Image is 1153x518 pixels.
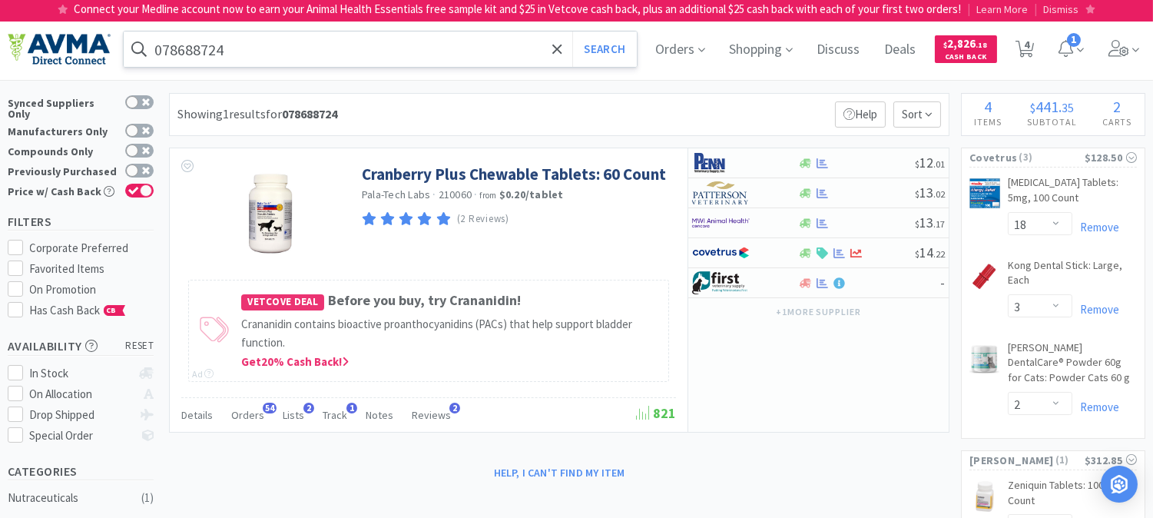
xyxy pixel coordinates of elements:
[474,188,477,201] span: ·
[1072,400,1119,414] a: Remove
[1044,2,1079,16] span: Dismiss
[8,33,111,65] img: e4e33dab9f054f5782a47901c742baa9_102.png
[692,271,750,294] img: 67d67680309e4a0bb49a5ff0391dcc42_6.png
[231,408,264,422] span: Orders
[30,364,132,383] div: In Stock
[915,158,919,170] span: $
[1090,115,1145,129] h4: Carts
[141,489,154,507] div: ( 1 )
[879,43,923,57] a: Deals
[969,261,1000,292] img: 0f8188e023aa4774a1ab8607dbba0f7e_473143.png
[933,218,945,230] span: . 17
[977,2,1029,16] span: Learn More
[433,188,436,201] span: ·
[8,489,132,507] div: Nutraceuticals
[915,184,945,201] span: 13
[303,403,314,413] span: 2
[362,164,666,184] a: Cranberry Plus Chewable Tablets: 60 Count
[30,427,132,445] div: Special Order
[181,408,213,422] span: Details
[1008,258,1137,294] a: Kong Dental Stick: Large, Each
[439,188,472,201] span: 210060
[650,18,711,80] span: Orders
[241,354,349,369] span: Get 20 % Cash Back!
[1008,478,1137,514] a: Zeniquin Tablets: 100mg, 50 Count
[969,452,1054,469] span: [PERSON_NAME]
[636,404,676,422] span: 821
[104,306,120,315] span: CB
[220,164,320,264] img: 727a7bfb660b43d4907e46cde82e2f8a_118299.jpeg
[985,97,992,116] span: 4
[1009,45,1041,58] a: 4
[1017,150,1084,165] span: ( 3 )
[283,408,304,422] span: Lists
[915,188,919,200] span: $
[835,101,886,128] p: Help
[30,406,132,424] div: Drop Shipped
[1114,97,1122,116] span: 2
[282,106,337,121] strong: 078688724
[724,18,799,80] span: Shopping
[968,2,971,16] span: |
[192,367,214,381] div: Ad
[915,244,945,261] span: 14
[969,149,1017,166] span: Covetrus
[944,36,988,51] span: 2,826
[1015,99,1090,115] div: .
[1062,100,1075,115] span: 35
[457,211,509,227] p: (2 Reviews)
[412,408,451,422] span: Reviews
[572,32,636,67] button: Search
[30,303,126,317] span: Has Cash Back
[8,124,118,137] div: Manufacturers Only
[915,154,945,171] span: 12
[1072,220,1119,234] a: Remove
[177,105,337,125] div: Showing 1 results
[126,338,154,354] span: reset
[915,248,919,260] span: $
[1101,466,1138,503] div: Open Intercom Messenger
[30,239,154,257] div: Corporate Preferred
[944,53,988,63] span: Cash Back
[692,211,750,234] img: f6b2451649754179b5b4e0c70c3f7cb0_2.png
[692,241,750,264] img: 77fca1acd8b6420a9015268ca798ef17_1.png
[266,106,337,121] span: for
[1008,340,1137,392] a: [PERSON_NAME] DentalCare® Powder 60g for Cats: Powder Cats 60 g
[485,460,634,486] button: Help, I can't find my item
[241,294,324,310] span: Vetcove Deal
[933,248,945,260] span: . 22
[124,32,637,67] input: Search by item, sku, manufacturer, ingredient, size...
[1008,175,1137,211] a: [MEDICAL_DATA] Tablets: 5mg, 100 Count
[811,18,866,80] span: Discuss
[933,188,945,200] span: . 02
[879,18,923,80] span: Deals
[8,144,118,157] div: Compounds Only
[1024,14,1029,75] span: 4
[362,188,431,201] a: Pala-Tech Labs
[811,43,866,57] a: Discuss
[8,164,118,177] div: Previously Purchased
[692,151,750,174] img: e1133ece90fa4a959c5ae41b0808c578_9.png
[480,190,497,201] span: from
[241,315,661,352] p: Crananidin contains bioactive proanthocyanidins (PACs) that help support bladder function.
[976,40,988,50] span: . 18
[263,403,277,413] span: 54
[241,290,661,312] h4: Before you buy, try Crananidin!
[1085,452,1137,469] div: $312.85
[30,260,154,278] div: Favorited Items
[1072,302,1119,317] a: Remove
[768,301,869,323] button: +1more supplier
[8,184,118,197] div: Price w/ Cash Back
[893,101,941,128] span: Sort
[30,385,132,403] div: On Allocation
[940,274,945,291] span: -
[449,403,460,413] span: 2
[8,337,154,355] h5: Availability
[1035,2,1038,16] span: |
[1054,453,1085,468] span: ( 1 )
[1015,115,1090,129] h4: Subtotal
[933,158,945,170] span: . 01
[323,408,347,422] span: Track
[8,463,154,480] h5: Categories
[1085,149,1137,166] div: $128.50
